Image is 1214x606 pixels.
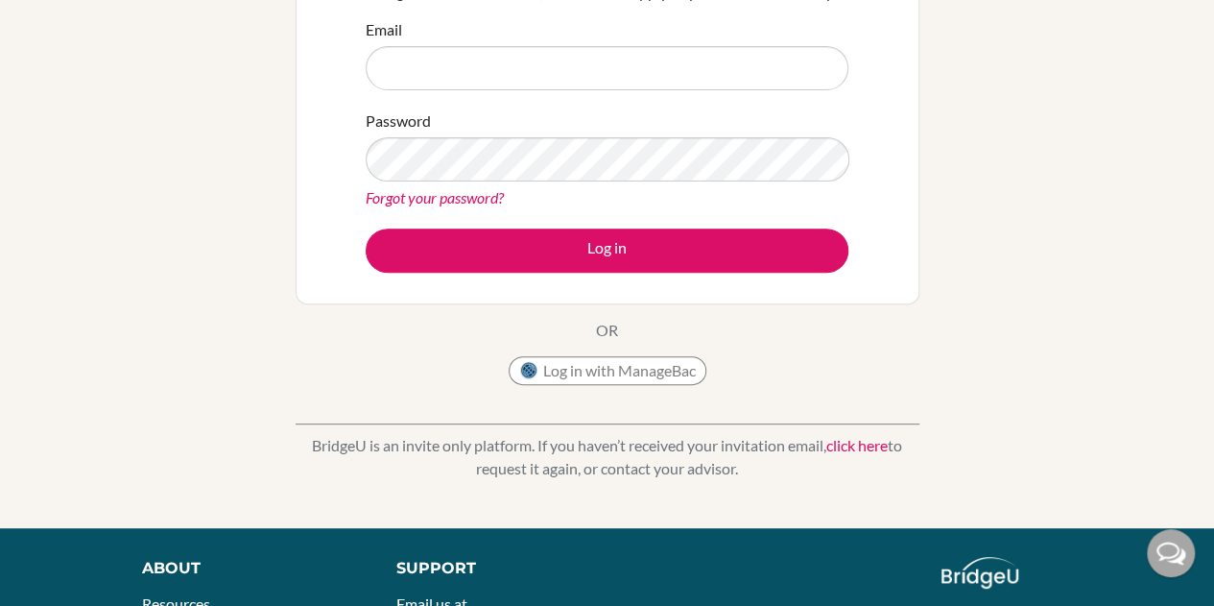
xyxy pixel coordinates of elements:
[596,319,618,342] p: OR
[366,18,402,41] label: Email
[366,229,848,273] button: Log in
[296,434,919,480] p: BridgeU is an invite only platform. If you haven’t received your invitation email, to request it ...
[366,109,431,133] label: Password
[142,557,353,580] div: About
[366,188,504,206] a: Forgot your password?
[509,356,706,385] button: Log in with ManageBac
[826,436,888,454] a: click here
[941,557,1019,589] img: logo_white@2x-f4f0deed5e89b7ecb1c2cc34c3e3d731f90f0f143d5ea2071677605dd97b5244.png
[43,13,83,31] span: Help
[396,557,588,580] div: Support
